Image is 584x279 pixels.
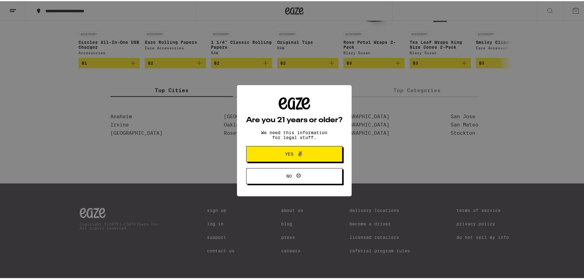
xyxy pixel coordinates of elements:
span: Yes [285,151,293,155]
span: Hi. Need any help? [4,4,44,9]
p: We need this information for legal stuff. [256,129,333,139]
button: Yes [246,145,342,161]
h2: Are you 21 years or older? [246,115,342,123]
span: No [286,173,292,177]
button: No [246,167,342,183]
